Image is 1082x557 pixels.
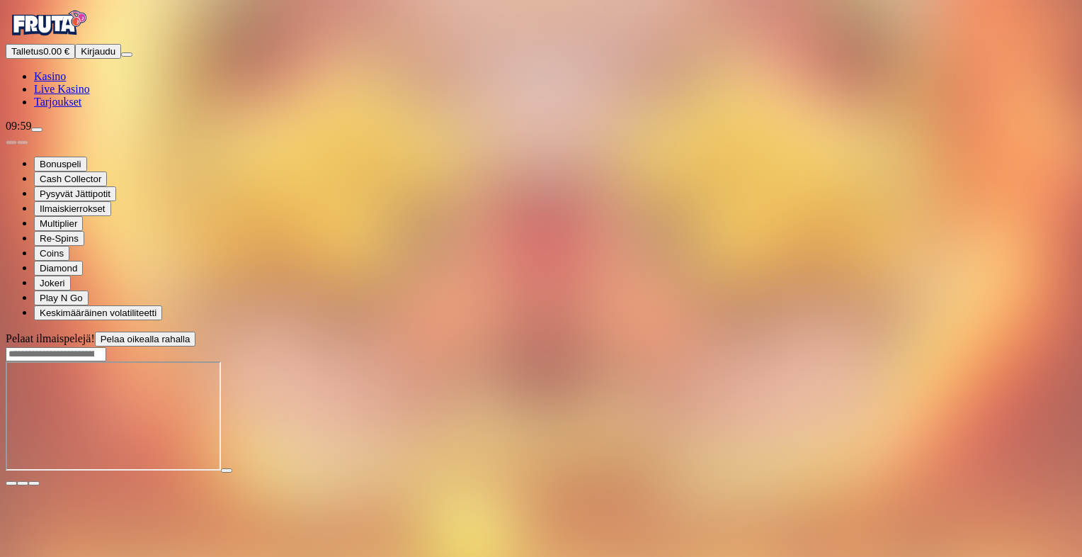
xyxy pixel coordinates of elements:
[34,276,71,291] button: Jokeri
[121,52,132,57] button: menu
[40,308,156,318] span: Keskimääräinen volatiliteetti
[40,218,77,229] span: Multiplier
[34,157,87,171] button: Bonuspeli
[34,186,116,201] button: Pysyvät Jättipotit
[6,44,75,59] button: Talletusplus icon0.00 €
[40,159,81,169] span: Bonuspeli
[6,347,106,361] input: Search
[17,140,28,145] button: next slide
[40,293,83,303] span: Play N Go
[6,6,1076,108] nav: Primary
[43,46,69,57] span: 0.00 €
[40,248,64,259] span: Coins
[95,332,196,347] button: Pelaa oikealla rahalla
[34,96,81,108] a: gift-inverted iconTarjoukset
[6,481,17,485] button: close icon
[6,6,91,41] img: Fruta
[34,231,84,246] button: Re-Spins
[34,83,90,95] span: Live Kasino
[31,128,42,132] button: live-chat
[6,140,17,145] button: prev slide
[40,278,65,288] span: Jokeri
[34,96,81,108] span: Tarjoukset
[34,261,83,276] button: Diamond
[34,216,83,231] button: Multiplier
[221,468,232,473] button: play icon
[40,174,101,184] span: Cash Collector
[34,246,69,261] button: Coins
[34,201,111,216] button: Ilmaiskierrokset
[11,46,43,57] span: Talletus
[81,46,115,57] span: Kirjaudu
[40,203,106,214] span: Ilmaiskierrokset
[17,481,28,485] button: chevron-down icon
[6,332,1076,347] div: Pelaat ilmaispelejä!
[6,31,91,43] a: Fruta
[101,334,190,344] span: Pelaa oikealla rahalla
[34,171,107,186] button: Cash Collector
[34,83,90,95] a: poker-chip iconLive Kasino
[34,70,66,82] a: diamond iconKasino
[34,305,162,320] button: Keskimääräinen volatiliteetti
[6,361,221,471] iframe: Fire Joker Blitz
[40,263,77,274] span: Diamond
[75,44,121,59] button: Kirjaudu
[28,481,40,485] button: fullscreen icon
[6,120,31,132] span: 09:59
[34,70,66,82] span: Kasino
[40,189,110,199] span: Pysyvät Jättipotit
[34,291,89,305] button: Play N Go
[40,233,79,244] span: Re-Spins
